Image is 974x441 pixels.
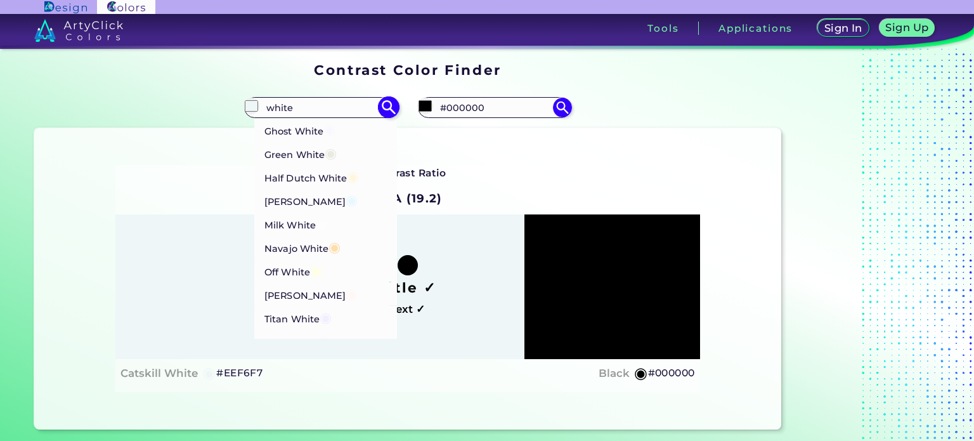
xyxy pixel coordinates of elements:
[262,99,380,116] input: type color 1..
[216,365,263,381] h5: #EEF6F7
[718,23,793,33] h3: Applications
[824,23,862,34] h5: Sign In
[320,309,332,326] span: ◉
[264,282,358,306] p: [PERSON_NAME]
[264,117,335,141] p: Ghost White
[264,141,337,164] p: Green White
[648,365,695,381] h5: #000000
[34,19,124,42] img: logo_artyclick_colors_white.svg
[390,300,425,319] h4: Text ✓
[379,278,437,297] h1: Title ✓
[367,184,448,212] h2: AAA (19.2)
[347,168,359,184] span: ◉
[325,144,337,161] span: ◉
[202,365,216,381] h5: ◉
[264,235,341,259] p: Navajo White
[264,306,332,329] p: Titan White
[264,188,358,211] p: [PERSON_NAME]
[370,167,446,179] strong: Contrast Ratio
[346,192,358,208] span: ◉
[120,364,198,383] h4: Catskill White
[553,98,572,117] img: icon search
[264,164,359,188] p: Half Dutch White
[885,22,929,33] h5: Sign Up
[323,121,335,137] span: ◉
[880,19,935,37] a: Sign Up
[647,23,679,33] h3: Tools
[328,239,341,255] span: ◉
[634,365,648,381] h5: ◉
[44,1,87,13] img: ArtyClick Design logo
[264,259,322,282] p: Off White
[264,212,328,235] p: Milk White
[377,96,399,119] img: icon search
[310,262,322,279] span: ◉
[599,364,630,383] h4: Black
[346,286,358,302] span: ◉
[264,329,331,353] p: Vista White
[319,332,331,349] span: ◉
[314,60,501,79] h1: Contrast Color Finder
[316,215,328,232] span: ◉
[436,99,554,116] input: type color 2..
[817,19,869,37] a: Sign In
